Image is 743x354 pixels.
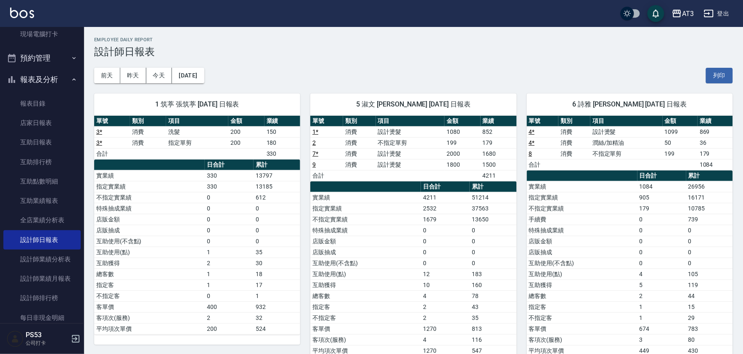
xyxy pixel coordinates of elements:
span: 5 淑文 [PERSON_NAME] [DATE] 日報表 [320,100,506,109]
td: 消費 [558,137,590,148]
td: 消費 [130,137,166,148]
td: 400 [205,301,254,312]
td: 客項次(服務) [94,312,205,323]
td: 合計 [310,170,343,181]
td: 指定客 [527,301,637,312]
td: 0 [421,247,470,258]
td: 13797 [254,170,300,181]
td: 實業績 [527,181,637,192]
td: 0 [686,236,733,247]
td: 4 [421,290,470,301]
td: 43 [470,301,516,312]
table: a dense table [527,116,733,170]
td: 1 [205,247,254,258]
th: 單號 [527,116,559,127]
table: a dense table [94,116,300,160]
td: 0 [470,247,516,258]
td: 1 [205,269,254,279]
td: 總客數 [527,290,637,301]
table: a dense table [94,160,300,335]
td: 客單價 [527,323,637,334]
td: 手續費 [527,214,637,225]
th: 業績 [698,116,733,127]
td: 26956 [686,181,733,192]
td: 35 [470,312,516,323]
td: 0 [254,203,300,214]
td: 1 [205,279,254,290]
td: 4211 [481,170,517,181]
a: 設計師日報表 [3,230,81,250]
td: 0 [205,192,254,203]
td: 店販金額 [527,236,637,247]
a: 互助點數明細 [3,172,81,191]
td: 消費 [343,137,376,148]
td: 洗髮 [166,126,228,137]
td: 指定客 [310,301,421,312]
td: 0 [421,258,470,269]
td: 1 [637,312,686,323]
td: 消費 [343,148,376,159]
button: 登出 [701,6,733,21]
td: 674 [637,323,686,334]
th: 日合計 [205,160,254,170]
td: 1084 [698,159,733,170]
a: 設計師業績月報表 [3,269,81,288]
td: 4 [421,334,470,345]
td: 1099 [663,126,698,137]
td: 客單價 [310,323,421,334]
td: 總客數 [310,290,421,301]
td: 1800 [444,159,481,170]
button: [DATE] [172,68,204,83]
td: 4211 [421,192,470,203]
td: 0 [205,290,254,301]
td: 10 [421,279,470,290]
td: 0 [205,236,254,247]
p: 公司打卡 [26,339,69,347]
td: 客項次(服務) [310,334,421,345]
td: 13650 [470,214,516,225]
td: 消費 [558,126,590,137]
th: 金額 [228,116,264,127]
td: 消費 [343,159,376,170]
a: 店家日報表 [3,113,81,133]
td: 不指定實業績 [527,203,637,214]
td: 消費 [558,148,590,159]
button: 前天 [94,68,120,83]
button: save [648,5,664,22]
th: 類別 [343,116,376,127]
td: 0 [254,236,300,247]
td: 35 [254,247,300,258]
td: 1679 [421,214,470,225]
td: 不指定單剪 [376,137,445,148]
a: 每日非現金明細 [3,308,81,327]
td: 設計燙髮 [376,126,445,137]
td: 36 [698,137,733,148]
td: 905 [637,192,686,203]
td: 客單價 [94,301,205,312]
td: 13185 [254,181,300,192]
td: 店販抽成 [310,247,421,258]
img: Logo [10,8,34,18]
button: AT3 [669,5,697,22]
td: 互助獲得 [94,258,205,269]
td: 0 [470,258,516,269]
a: 互助業績報表 [3,191,81,210]
td: 指定實業績 [527,192,637,203]
th: 累計 [470,181,516,192]
td: 330 [264,148,301,159]
td: 179 [698,148,733,159]
td: 160 [470,279,516,290]
td: 互助使用(點) [94,247,205,258]
td: 互助使用(不含點) [527,258,637,269]
td: 2 [421,312,470,323]
h3: 設計師日報表 [94,46,733,58]
th: 項目 [590,116,662,127]
td: 30 [254,258,300,269]
td: 0 [637,214,686,225]
td: 32 [254,312,300,323]
td: 2532 [421,203,470,214]
td: 1 [637,301,686,312]
td: 0 [637,247,686,258]
td: 105 [686,269,733,279]
a: 2 [312,139,316,146]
